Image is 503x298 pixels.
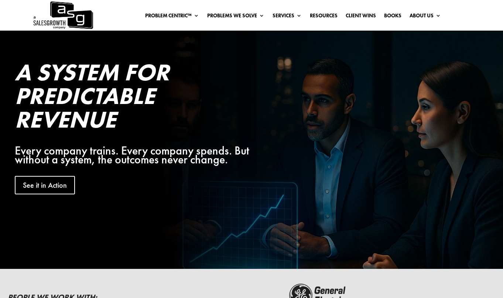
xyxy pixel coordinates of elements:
a: Problems We Solve [207,13,264,21]
a: About Us [410,13,441,21]
a: Services [273,13,302,21]
a: Problem Centric™ [145,13,199,21]
a: Books [384,13,401,21]
a: Client Wins [346,13,376,21]
a: See it in Action [15,176,75,194]
div: Every company trains. Every company spends. But without a system, the outcomes never change. [15,146,259,164]
a: Resources [310,13,338,21]
h2: A System for Predictable Revenue [15,60,259,135]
